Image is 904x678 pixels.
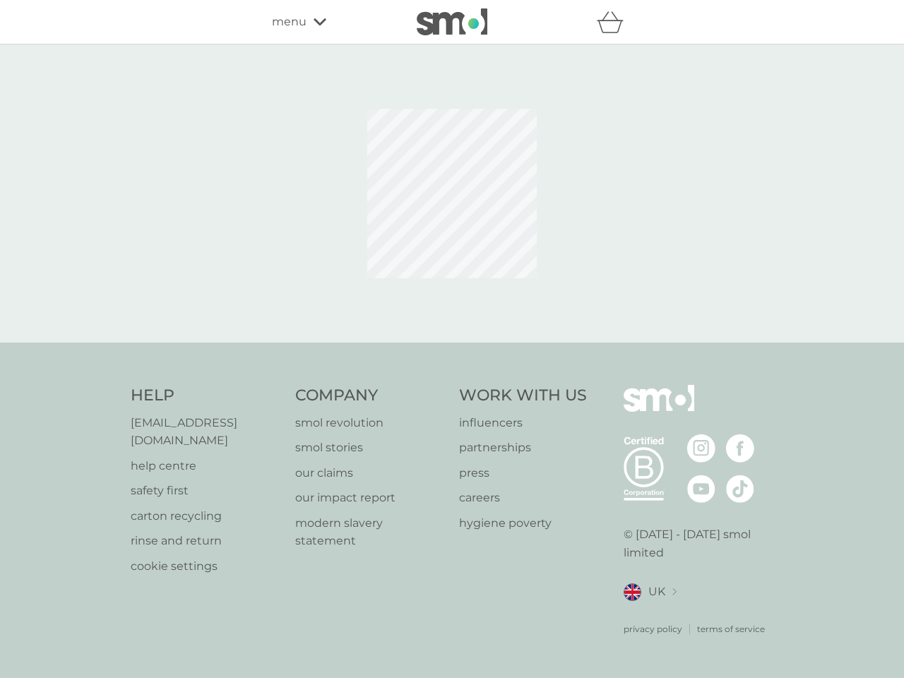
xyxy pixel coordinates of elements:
a: safety first [131,482,281,500]
a: hygiene poverty [459,514,587,533]
a: influencers [459,414,587,432]
h4: Work With Us [459,385,587,407]
a: privacy policy [624,622,682,636]
img: visit the smol Instagram page [687,434,715,463]
a: terms of service [697,622,765,636]
img: select a new location [672,588,677,596]
a: cookie settings [131,557,281,576]
a: smol stories [295,439,446,457]
a: carton recycling [131,507,281,525]
img: smol [417,8,487,35]
span: UK [648,583,665,601]
h4: Company [295,385,446,407]
a: our claims [295,464,446,482]
a: press [459,464,587,482]
a: smol revolution [295,414,446,432]
img: visit the smol Youtube page [687,475,715,503]
h4: Help [131,385,281,407]
a: partnerships [459,439,587,457]
span: menu [272,13,307,31]
img: UK flag [624,583,641,601]
a: careers [459,489,587,507]
a: modern slavery statement [295,514,446,550]
a: help centre [131,457,281,475]
a: our impact report [295,489,446,507]
p: © [DATE] - [DATE] smol limited [624,525,774,561]
div: basket [597,8,632,36]
a: rinse and return [131,532,281,550]
img: smol [624,385,694,433]
img: visit the smol Tiktok page [726,475,754,503]
a: [EMAIL_ADDRESS][DOMAIN_NAME] [131,414,281,450]
img: visit the smol Facebook page [726,434,754,463]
